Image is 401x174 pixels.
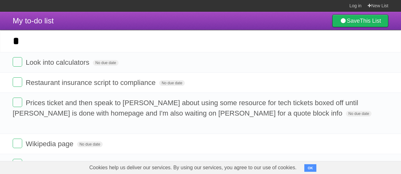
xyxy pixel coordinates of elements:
span: My to-do list [13,16,54,25]
label: Done [13,77,22,87]
a: SaveThis List [332,15,388,27]
button: OK [304,164,317,172]
label: Done [13,139,22,148]
span: Cookies help us deliver our services. By using our services, you agree to our use of cookies. [83,161,303,174]
span: No due date [93,60,119,66]
span: No due date [159,80,185,86]
b: This List [360,18,381,24]
label: Done [13,159,22,168]
span: Wikipedia page [26,140,75,148]
span: Restaurant guide [26,160,81,168]
span: Restaurant insurance script to compliance [26,79,157,87]
span: No due date [77,141,103,147]
span: Look into calculators [26,58,91,66]
span: No due date [346,111,372,117]
label: Done [13,98,22,107]
label: Done [13,57,22,67]
span: Prices ticket and then speak to [PERSON_NAME] about using some resource for tech tickets boxed of... [13,99,358,117]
